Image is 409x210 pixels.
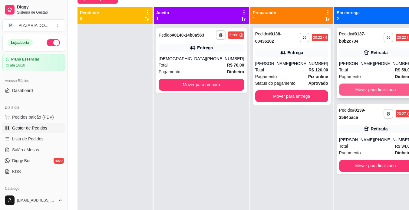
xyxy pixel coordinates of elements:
[339,61,374,67] div: [PERSON_NAME]
[397,111,406,116] div: 20:27
[255,73,277,80] span: Pagamento
[2,19,65,31] button: Select a team
[253,16,276,22] p: 1
[159,68,180,75] span: Pagamento
[8,22,14,28] span: P
[253,10,276,16] p: Preparando
[2,76,65,86] div: Acesso Rápido
[12,136,44,142] span: Lista de Pedidos
[339,73,361,80] span: Pagamento
[255,90,328,102] button: Mover para entrega
[2,145,65,155] a: Salão / Mesas
[255,31,282,44] strong: # 0138-00436102
[159,56,206,62] div: [DEMOGRAPHIC_DATA]
[47,39,60,46] button: Alterar Status
[371,126,388,132] div: Retirada
[308,81,328,86] strong: aprovado
[159,79,244,91] button: Mover para preparo
[255,61,290,67] div: [PERSON_NAME]
[2,2,65,17] a: DiggySistema de Gestão
[308,74,328,79] strong: Pix online
[287,50,303,56] div: Entrega
[12,158,31,164] span: Diggy Bot
[11,57,39,62] article: Plano Essencial
[339,143,348,149] span: Total
[156,16,169,22] p: 1
[12,147,39,153] span: Salão / Mesas
[80,16,99,22] p: 0
[159,33,172,38] span: Pedido
[371,50,388,56] div: Retirada
[17,10,63,15] span: Sistema de Gestão
[339,31,352,36] span: Pedido
[290,61,328,67] div: [PHONE_NUMBER]
[2,54,65,71] a: Plano Essencialaté 16/10
[10,63,25,68] article: até 16/10
[255,67,264,73] span: Total
[229,33,238,38] div: 21:00
[2,112,65,122] button: Pedidos balcão (PDV)
[2,193,65,208] button: [EMAIL_ADDRESS][DOMAIN_NAME]
[337,10,360,16] p: Em entrega
[18,22,48,28] div: PIZZARIA DO ...
[255,31,269,36] span: Pedido
[339,137,374,143] div: [PERSON_NAME]
[255,80,295,87] span: Status do pagamento
[227,63,244,67] strong: R$ 76,00
[2,123,65,133] a: Gestor de Pedidos
[197,45,213,51] div: Entrega
[12,125,47,131] span: Gestor de Pedidos
[227,69,244,74] strong: Dinheiro
[17,198,55,203] span: [EMAIL_ADDRESS][DOMAIN_NAME]
[2,103,65,112] div: Dia a dia
[2,167,65,176] a: KDS
[12,169,21,175] span: KDS
[12,87,33,94] span: Dashboard
[159,62,168,68] span: Total
[339,108,352,113] span: Pedido
[2,156,65,166] a: Diggy Botnovo
[206,56,244,62] div: [PHONE_NUMBER]
[17,5,63,10] span: Diggy
[12,114,54,120] span: Pedidos balcão (PDV)
[339,108,365,120] strong: # 0139-3564baca
[339,149,361,156] span: Pagamento
[8,39,33,46] div: Loja aberta
[172,33,204,38] strong: # 0140-14b0a563
[397,35,406,40] div: 20:22
[2,86,65,95] a: Dashboard
[80,10,99,16] p: Pendente
[313,35,322,40] div: 20:22
[2,184,65,193] div: Catálogo
[337,16,360,22] p: 2
[2,134,65,144] a: Lista de Pedidos
[156,10,169,16] p: Aceito
[308,67,328,72] strong: R$ 126,00
[339,31,365,44] strong: # 0137-b0b2c734
[339,67,348,73] span: Total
